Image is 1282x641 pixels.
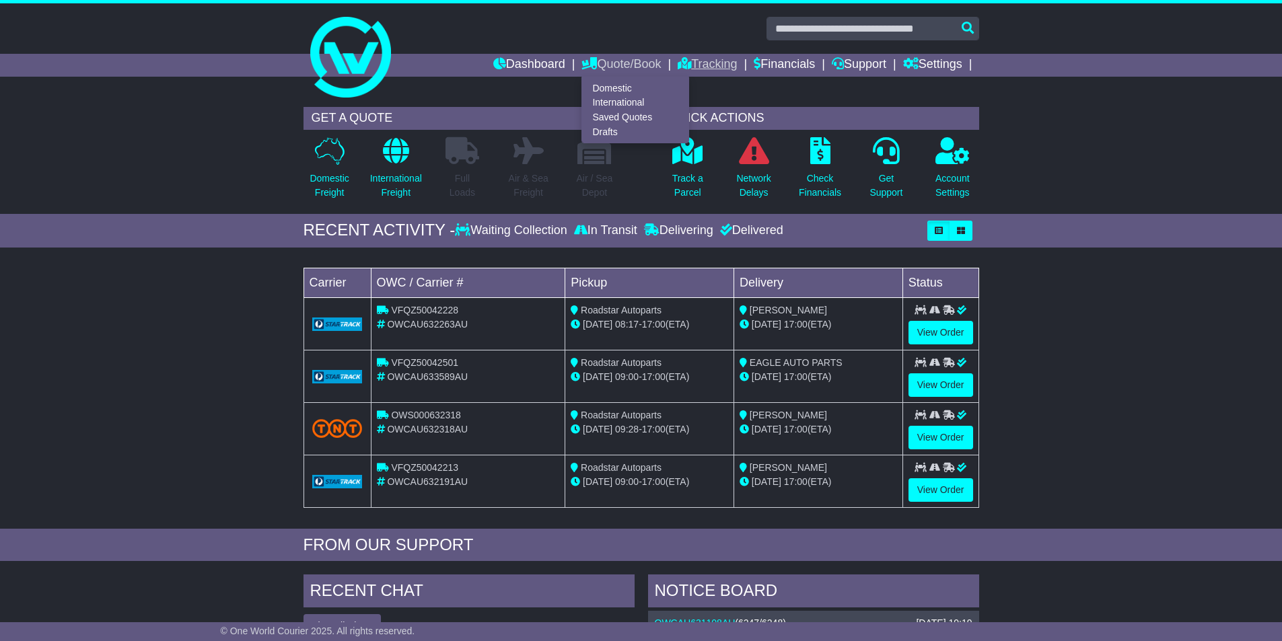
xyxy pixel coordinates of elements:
div: [DATE] 19:19 [916,617,972,629]
span: [DATE] [583,319,612,330]
a: Quote/Book [581,54,661,77]
span: 08:17 [615,319,639,330]
a: View Order [909,373,973,397]
p: Full Loads [446,172,479,200]
a: View Order [909,321,973,344]
p: International Freight [370,172,422,200]
a: Drafts [582,124,688,139]
td: Status [902,268,978,297]
span: 17:00 [642,476,666,487]
span: [DATE] [752,319,781,330]
span: 17:00 [642,371,666,382]
div: (ETA) [740,370,897,384]
img: GetCarrierServiceLogo [312,317,363,331]
a: OWCAU631108AU [655,617,736,628]
div: Quote/Book [581,77,689,143]
div: ( ) [655,617,972,629]
a: International [582,96,688,110]
a: Financials [754,54,815,77]
span: 17:00 [642,319,666,330]
p: Air / Sea Depot [577,172,613,200]
div: - (ETA) [571,475,728,489]
p: Air & Sea Freight [509,172,548,200]
a: Saved Quotes [582,110,688,125]
a: InternationalFreight [369,137,423,207]
div: (ETA) [740,475,897,489]
span: 17:00 [784,319,808,330]
div: In Transit [571,223,641,238]
p: Network Delays [736,172,771,200]
img: TNT_Domestic.png [312,419,363,437]
img: GetCarrierServiceLogo [312,475,363,488]
div: FROM OUR SUPPORT [304,535,979,555]
a: View Order [909,478,973,502]
div: RECENT ACTIVITY - [304,221,456,240]
span: 17:00 [784,371,808,382]
a: CheckFinancials [798,137,842,207]
div: - (ETA) [571,422,728,437]
a: View Order [909,426,973,449]
span: 6247/6248 [738,617,783,628]
td: Delivery [734,268,902,297]
span: Roadstar Autoparts [581,410,662,420]
span: 09:00 [615,371,639,382]
a: DomesticFreight [309,137,349,207]
a: Track aParcel [672,137,704,207]
div: Delivering [641,223,717,238]
span: VFQZ50042501 [391,357,458,368]
span: EAGLE AUTO PARTS [750,357,843,368]
button: View All Chats [304,614,381,638]
div: Waiting Collection [455,223,570,238]
span: [DATE] [752,371,781,382]
span: © One World Courier 2025. All rights reserved. [221,626,415,636]
span: VFQZ50042228 [391,305,458,315]
span: OWCAU632191AU [387,476,468,487]
div: QUICK ACTIONS [662,107,979,130]
span: [PERSON_NAME] [750,305,827,315]
span: OWCAU632263AU [387,319,468,330]
span: Roadstar Autoparts [581,357,662,368]
span: [PERSON_NAME] [750,462,827,473]
td: Pickup [565,268,734,297]
a: NetworkDelays [736,137,771,207]
span: 17:00 [784,476,808,487]
div: NOTICE BOARD [648,574,979,611]
a: Dashboard [493,54,565,77]
span: [DATE] [583,476,612,487]
span: Roadstar Autoparts [581,305,662,315]
div: (ETA) [740,317,897,332]
a: Settings [903,54,962,77]
span: 09:28 [615,424,639,435]
p: Track a Parcel [672,172,703,200]
span: 09:00 [615,476,639,487]
p: Domestic Freight [310,172,349,200]
td: Carrier [304,268,371,297]
a: Tracking [678,54,737,77]
a: GetSupport [869,137,903,207]
span: 17:00 [784,424,808,435]
span: Roadstar Autoparts [581,462,662,473]
td: OWC / Carrier # [371,268,565,297]
span: OWCAU632318AU [387,424,468,435]
p: Get Support [869,172,902,200]
div: Delivered [717,223,783,238]
div: GET A QUOTE [304,107,621,130]
span: OWCAU633589AU [387,371,468,382]
span: [PERSON_NAME] [750,410,827,420]
span: OWS000632318 [391,410,461,420]
span: [DATE] [752,476,781,487]
p: Check Financials [799,172,841,200]
span: 17:00 [642,424,666,435]
div: - (ETA) [571,317,728,332]
div: (ETA) [740,422,897,437]
span: [DATE] [583,424,612,435]
a: Domestic [582,81,688,96]
img: GetCarrierServiceLogo [312,370,363,383]
a: Support [832,54,886,77]
span: [DATE] [752,424,781,435]
span: VFQZ50042213 [391,462,458,473]
p: Account Settings [935,172,970,200]
div: RECENT CHAT [304,574,635,611]
span: [DATE] [583,371,612,382]
div: - (ETA) [571,370,728,384]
